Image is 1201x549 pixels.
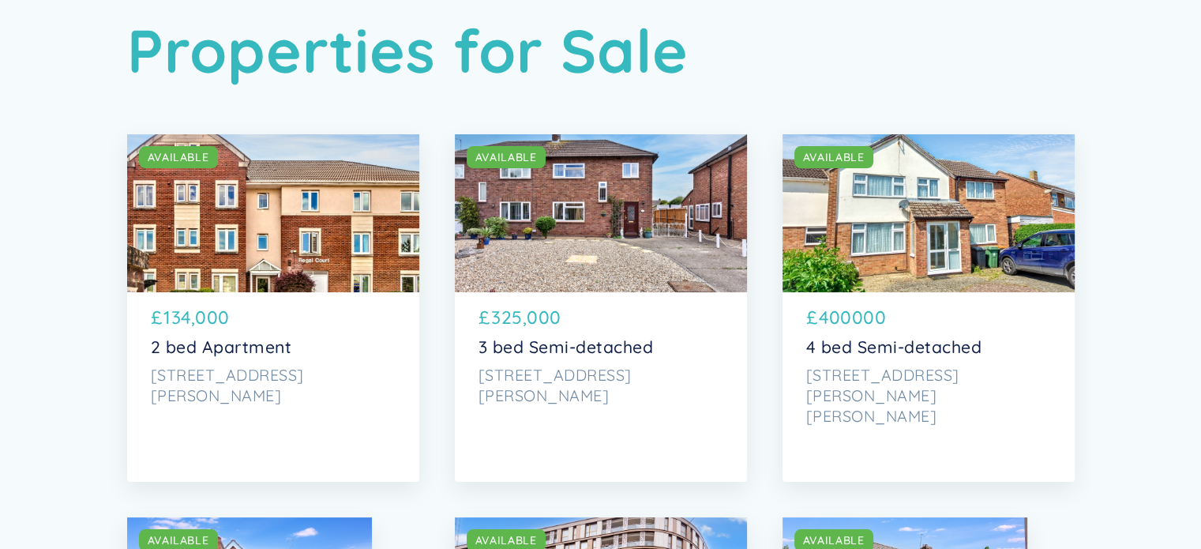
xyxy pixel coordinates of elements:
p: 134,000 [163,304,230,331]
a: AVAILABLE£134,0002 bed Apartment[STREET_ADDRESS][PERSON_NAME] [127,134,419,482]
div: AVAILABLE [148,149,209,165]
p: 400000 [819,304,886,331]
p: [STREET_ADDRESS][PERSON_NAME] [479,365,723,405]
div: AVAILABLE [475,149,537,165]
p: [STREET_ADDRESS][PERSON_NAME] [151,365,396,405]
h1: Properties for Sale [127,14,1075,86]
p: £ [479,304,490,331]
p: £ [806,304,818,331]
div: AVAILABLE [148,532,209,548]
p: [STREET_ADDRESS][PERSON_NAME][PERSON_NAME] [806,365,1051,426]
p: 4 bed Semi-detached [806,337,1051,358]
a: AVAILABLE£325,0003 bed Semi-detached[STREET_ADDRESS][PERSON_NAME] [455,134,747,482]
p: 2 bed Apartment [151,337,396,358]
div: AVAILABLE [803,149,865,165]
p: 3 bed Semi-detached [479,337,723,358]
p: 325,000 [491,304,561,331]
p: £ [151,304,163,331]
div: AVAILABLE [803,532,865,548]
a: AVAILABLE£4000004 bed Semi-detached[STREET_ADDRESS][PERSON_NAME][PERSON_NAME] [783,134,1075,482]
div: AVAILABLE [475,532,537,548]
